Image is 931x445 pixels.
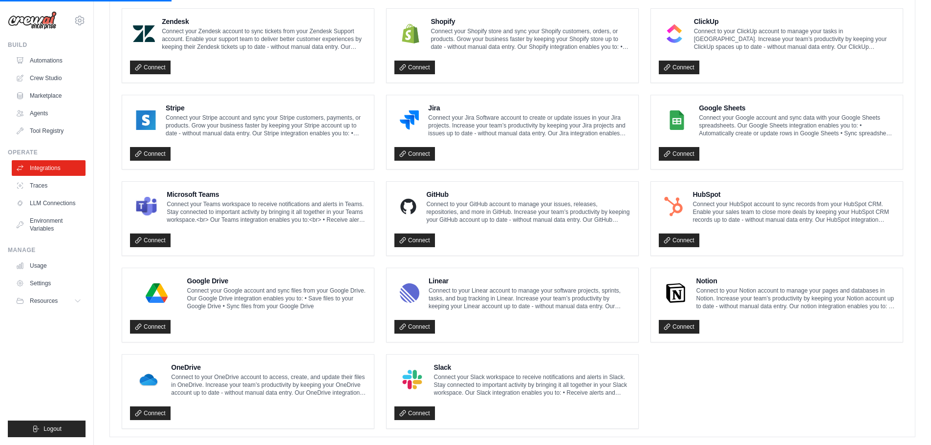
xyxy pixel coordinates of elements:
[394,406,435,420] a: Connect
[12,53,86,68] a: Automations
[694,17,895,26] h4: ClickUp
[171,373,366,397] p: Connect to your OneDrive account to access, create, and update their files in OneDrive. Increase ...
[130,233,171,247] a: Connect
[166,103,366,113] h4: Stripe
[12,258,86,274] a: Usage
[659,147,699,161] a: Connect
[434,373,630,397] p: Connect your Slack workspace to receive notifications and alerts in Slack. Stay connected to impo...
[12,275,86,291] a: Settings
[659,320,699,334] a: Connect
[699,103,895,113] h4: Google Sheets
[662,110,692,130] img: Google Sheets Logo
[659,61,699,74] a: Connect
[12,178,86,193] a: Traces
[12,88,86,104] a: Marketplace
[12,293,86,309] button: Resources
[133,370,164,389] img: OneDrive Logo
[394,147,435,161] a: Connect
[397,24,424,43] img: Shopify Logo
[130,320,171,334] a: Connect
[431,17,630,26] h4: Shopify
[662,24,687,43] img: ClickUp Logo
[434,362,630,372] h4: Slack
[426,190,630,199] h4: GitHub
[133,197,160,216] img: Microsoft Teams Logo
[8,11,57,30] img: Logo
[12,213,86,236] a: Environment Variables
[397,197,419,216] img: GitHub Logo
[43,425,62,433] span: Logout
[12,123,86,139] a: Tool Registry
[171,362,366,372] h4: OneDrive
[187,276,367,286] h4: Google Drive
[696,276,895,286] h4: Notion
[12,70,86,86] a: Crew Studio
[428,114,630,137] p: Connect your Jira Software account to create or update issues in your Jira projects. Increase you...
[394,233,435,247] a: Connect
[694,27,895,51] p: Connect to your ClickUp account to manage your tasks in [GEOGRAPHIC_DATA]. Increase your team’s p...
[187,287,367,310] p: Connect your Google account and sync files from your Google Drive. Our Google Drive integration e...
[397,370,427,389] img: Slack Logo
[699,114,895,137] p: Connect your Google account and sync data with your Google Sheets spreadsheets. Our Google Sheets...
[426,200,630,224] p: Connect to your GitHub account to manage your issues, releases, repositories, and more in GitHub....
[659,233,699,247] a: Connect
[8,41,86,49] div: Build
[428,103,630,113] h4: Jira
[429,276,630,286] h4: Linear
[133,283,180,303] img: Google Drive Logo
[8,421,86,437] button: Logout
[133,24,155,43] img: Zendesk Logo
[162,17,366,26] h4: Zendesk
[12,160,86,176] a: Integrations
[130,61,171,74] a: Connect
[394,320,435,334] a: Connect
[133,110,159,130] img: Stripe Logo
[12,106,86,121] a: Agents
[429,287,630,310] p: Connect to your Linear account to manage your software projects, sprints, tasks, and bug tracking...
[12,195,86,211] a: LLM Connections
[394,61,435,74] a: Connect
[431,27,630,51] p: Connect your Shopify store and sync your Shopify customers, orders, or products. Grow your busine...
[693,190,895,199] h4: HubSpot
[130,406,171,420] a: Connect
[662,283,690,303] img: Notion Logo
[167,190,366,199] h4: Microsoft Teams
[8,246,86,254] div: Manage
[397,110,421,130] img: Jira Logo
[167,200,366,224] p: Connect your Teams workspace to receive notifications and alerts in Teams. Stay connected to impo...
[162,27,366,51] p: Connect your Zendesk account to sync tickets from your Zendesk Support account. Enable your suppo...
[693,200,895,224] p: Connect your HubSpot account to sync records from your HubSpot CRM. Enable your sales team to clo...
[130,147,171,161] a: Connect
[166,114,366,137] p: Connect your Stripe account and sync your Stripe customers, payments, or products. Grow your busi...
[8,148,86,156] div: Operate
[662,197,686,216] img: HubSpot Logo
[30,297,58,305] span: Resources
[696,287,895,310] p: Connect to your Notion account to manage your pages and databases in Notion. Increase your team’s...
[397,283,422,303] img: Linear Logo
